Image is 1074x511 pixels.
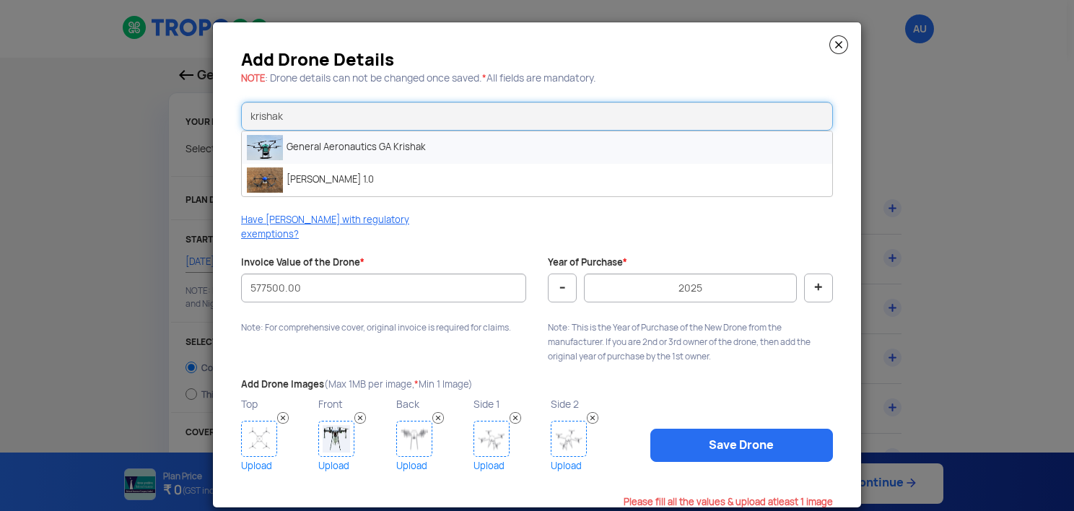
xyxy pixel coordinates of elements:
[241,102,833,131] input: Drone Model : Search by name or brand, eg DOPO, Dhaksha
[242,131,832,164] li: General Aeronautics GA Krishak
[396,457,470,475] a: Upload
[548,320,833,364] p: Note: This is the Year of Purchase of the New Drone from the manufacturer. If you are 2nd or 3rd ...
[318,457,392,475] a: Upload
[473,421,510,457] img: Drone Image
[241,320,526,335] p: Note: For comprehensive cover, original invoice is required for claims.
[396,395,470,414] p: Back
[241,73,833,84] h5: : Drone details can not be changed once saved. All fields are mandatory.
[242,164,832,196] li: Vimaana Krishak 1.0
[551,457,624,475] a: Upload
[318,421,354,457] img: Drone Image
[241,72,265,84] span: NOTE
[247,167,283,193] img: Drone pic
[396,421,432,457] img: Drone Image
[247,135,283,160] img: Drone pic
[241,378,473,392] label: Add Drone Images
[318,395,392,414] p: Front
[548,256,627,270] label: Year of Purchase
[473,395,547,414] p: Side 1
[473,457,547,475] a: Upload
[354,412,366,424] img: Remove Image
[804,274,833,302] button: +
[587,412,598,424] img: Remove Image
[829,35,848,54] img: close
[241,496,833,507] p: Please fill all the values & upload atleast 1 image
[551,421,587,457] img: Drone Image
[241,457,315,475] a: Upload
[241,54,833,66] h3: Add Drone Details
[241,421,277,457] img: Drone Image
[510,412,521,424] img: Remove Image
[241,256,364,270] label: Invoice Value of the Drone
[241,395,315,414] p: Top
[551,395,624,414] p: Side 2
[548,274,577,302] button: -
[432,412,444,424] img: Remove Image
[241,213,423,242] p: Have [PERSON_NAME] with regulatory exemptions?
[277,412,289,424] img: Remove Image
[324,378,473,390] span: (Max 1MB per image, Min 1 Image)
[650,429,833,462] a: Save Drone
